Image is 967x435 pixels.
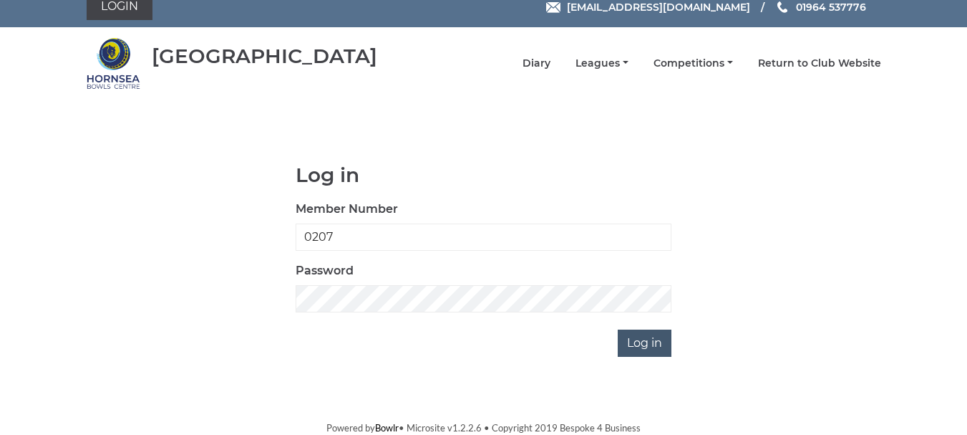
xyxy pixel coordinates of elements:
span: 01964 537776 [796,1,866,14]
label: Member Number [296,201,398,218]
h1: Log in [296,164,671,186]
span: Powered by • Microsite v1.2.2.6 • Copyright 2019 Bespoke 4 Business [326,422,641,434]
a: Leagues [575,57,628,70]
a: Diary [523,57,550,70]
img: Email [546,2,560,13]
img: Hornsea Bowls Centre [87,37,140,90]
div: [GEOGRAPHIC_DATA] [152,45,377,67]
input: Log in [618,330,671,357]
img: Phone us [777,1,787,13]
a: Bowlr [375,422,399,434]
label: Password [296,262,354,279]
a: Return to Club Website [758,57,881,70]
span: [EMAIL_ADDRESS][DOMAIN_NAME] [567,1,750,14]
a: Competitions [653,57,733,70]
